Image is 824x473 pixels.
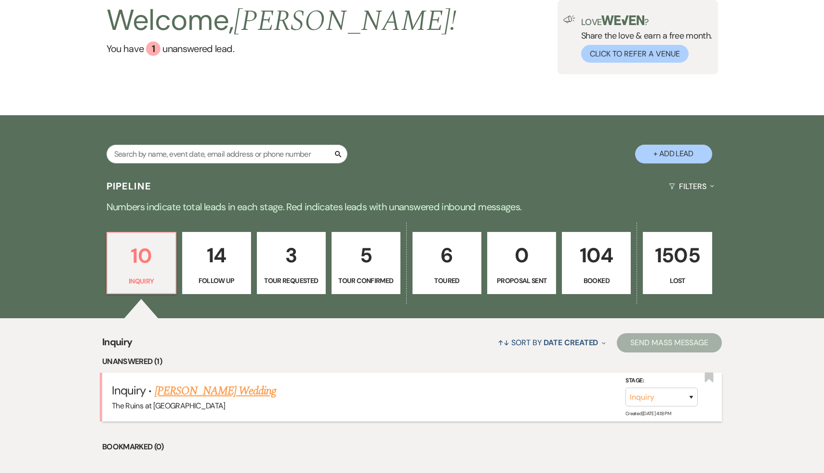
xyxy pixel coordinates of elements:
p: Tour Requested [263,275,319,286]
p: Follow Up [188,275,245,286]
span: Date Created [544,338,598,348]
p: 10 [113,240,170,272]
p: Lost [649,275,705,286]
p: 14 [188,239,245,271]
img: loud-speaker-illustration.svg [563,15,575,23]
label: Stage: [625,375,698,386]
div: Share the love & earn a free month. [575,15,712,63]
p: 0 [493,239,550,271]
p: 1505 [649,239,705,271]
span: Created: [DATE] 4:18 PM [625,410,671,417]
p: 6 [419,239,475,271]
p: Booked [568,275,625,286]
p: 3 [263,239,319,271]
p: 104 [568,239,625,271]
span: The Ruins at [GEOGRAPHIC_DATA] [112,401,226,411]
a: [PERSON_NAME] Wedding [155,382,277,400]
img: weven-logo-green.svg [601,15,644,25]
li: Unanswered (1) [102,355,722,368]
span: ↑↓ [498,338,509,348]
a: 0Proposal Sent [487,232,556,295]
a: 14Follow Up [182,232,251,295]
h3: Pipeline [106,179,152,193]
li: Bookmarked (0) [102,441,722,453]
p: Love ? [581,15,712,27]
a: 5Tour Confirmed [332,232,400,295]
a: You have 1 unanswered lead. [106,41,457,56]
div: 1 [146,41,160,56]
p: Numbers indicate total leads in each stage. Red indicates leads with unanswered inbound messages. [65,199,759,215]
a: 10Inquiry [106,232,176,295]
a: 3Tour Requested [257,232,326,295]
span: Inquiry [112,383,146,398]
button: Filters [665,174,718,199]
p: Tour Confirmed [338,275,394,286]
span: Inquiry [102,335,133,355]
button: Click to Refer a Venue [581,45,689,63]
button: Send Mass Message [617,333,722,352]
a: 104Booked [562,232,631,295]
button: + Add Lead [635,145,712,163]
input: Search by name, event date, email address or phone number [106,145,347,163]
a: 1505Lost [643,232,712,295]
button: Sort By Date Created [494,330,610,355]
p: Inquiry [113,276,170,286]
p: 5 [338,239,394,271]
p: Toured [419,275,475,286]
p: Proposal Sent [493,275,550,286]
a: 6Toured [412,232,481,295]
